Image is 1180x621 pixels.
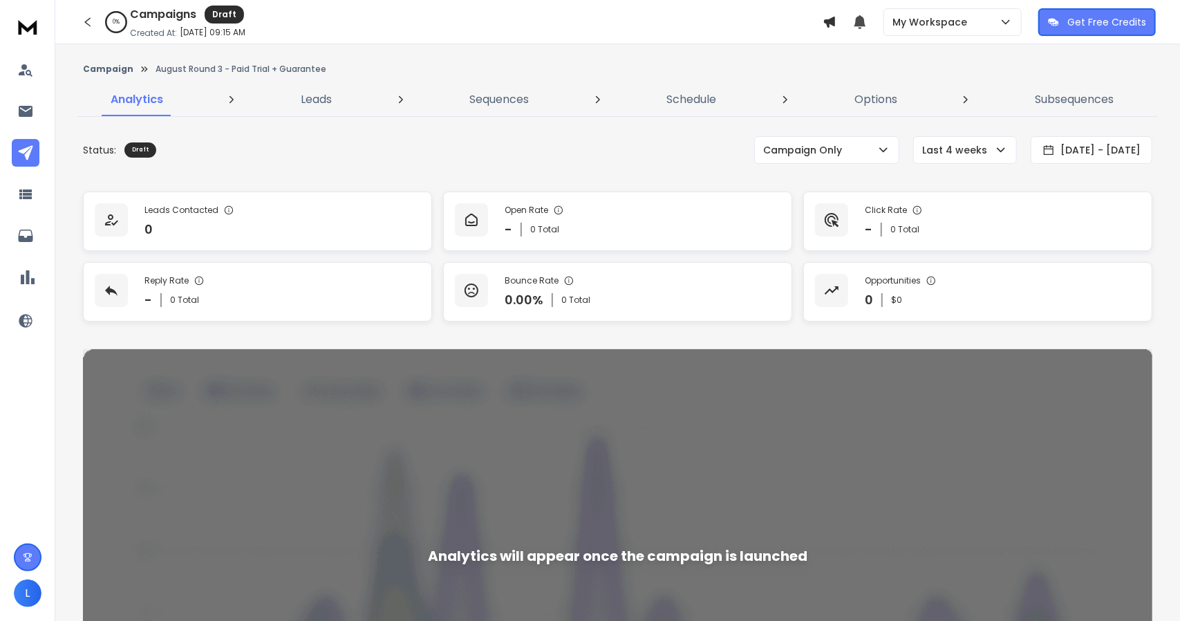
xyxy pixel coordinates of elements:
[803,192,1152,251] a: Click Rate-0 Total
[156,64,326,75] p: August Round 3 - Paid Trial + Guarantee
[1067,15,1146,29] p: Get Free Credits
[205,6,244,24] div: Draft
[763,143,847,157] p: Campaign Only
[1035,91,1114,108] p: Subsequences
[144,275,189,286] p: Reply Rate
[865,220,872,239] p: -
[505,205,548,216] p: Open Rate
[111,91,163,108] p: Analytics
[854,91,897,108] p: Options
[469,91,529,108] p: Sequences
[892,15,973,29] p: My Workspace
[443,262,792,322] a: Bounce Rate0.00%0 Total
[530,224,559,235] p: 0 Total
[561,295,590,306] p: 0 Total
[1038,8,1156,36] button: Get Free Credits
[144,290,152,310] p: -
[667,91,717,108] p: Schedule
[505,220,512,239] p: -
[505,290,543,310] p: 0.00 %
[83,262,432,322] a: Reply Rate-0 Total
[83,143,116,157] p: Status:
[803,262,1152,322] a: Opportunities0$0
[505,275,559,286] p: Bounce Rate
[14,580,41,607] button: L
[428,546,807,566] div: Analytics will appear once the campaign is launched
[461,83,537,116] a: Sequences
[144,220,153,239] p: 0
[922,143,993,157] p: Last 4 weeks
[144,205,218,216] p: Leads Contacted
[865,290,873,310] p: 0
[846,83,906,116] a: Options
[102,83,171,116] a: Analytics
[1031,136,1152,164] button: [DATE] - [DATE]
[83,192,432,251] a: Leads Contacted0
[130,6,196,23] h1: Campaigns
[659,83,725,116] a: Schedule
[83,64,133,75] button: Campaign
[890,224,919,235] p: 0 Total
[301,91,332,108] p: Leads
[113,18,120,26] p: 0 %
[124,142,156,158] div: Draft
[865,205,907,216] p: Click Rate
[1027,83,1122,116] a: Subsequences
[170,295,199,306] p: 0 Total
[891,295,902,306] p: $ 0
[14,14,41,39] img: logo
[180,27,245,38] p: [DATE] 09:15 AM
[130,28,177,39] p: Created At:
[292,83,340,116] a: Leads
[443,192,792,251] a: Open Rate-0 Total
[865,275,921,286] p: Opportunities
